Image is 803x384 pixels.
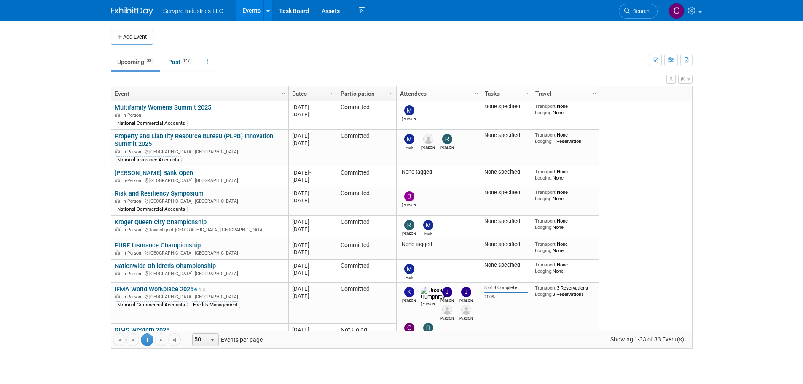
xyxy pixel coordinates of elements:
span: In-Person [122,250,144,256]
a: Column Settings [279,86,288,99]
div: None None [535,241,596,253]
a: Nationwide Children's Championship [115,262,216,270]
div: Mark Bristol [421,230,435,236]
span: Transport: [535,218,557,224]
img: Chris Chassagneux [404,323,414,333]
span: In-Person [122,227,144,233]
a: Kroger Queen City Championship [115,218,207,226]
span: - [309,104,311,110]
td: Committed [337,283,396,324]
img: In-Person Event [115,227,120,231]
img: Chris Chassagneux [669,3,685,19]
span: 33 [145,58,154,64]
td: Not Going [337,324,396,352]
a: Upcoming33 [111,54,160,70]
img: Maria Robertson [404,105,414,115]
span: - [309,242,311,248]
div: None specified [484,169,528,175]
div: [GEOGRAPHIC_DATA], [GEOGRAPHIC_DATA] [115,197,285,204]
span: In-Person [122,149,144,155]
a: Column Settings [590,86,599,99]
img: In-Person Event [115,178,120,182]
span: Transport: [535,103,557,109]
span: In-Person [122,199,144,204]
span: Go to the last page [171,337,178,344]
img: In-Person Event [115,250,120,255]
span: In-Person [122,113,144,118]
div: None None [535,218,596,230]
img: Anthony Zubrick [423,134,433,144]
div: [DATE] [292,269,333,277]
a: Past147 [162,54,199,70]
span: Column Settings [524,90,530,97]
td: Committed [337,130,396,166]
a: [PERSON_NAME] Bank Open [115,169,193,177]
div: Amy Fox [440,315,454,320]
div: Township of [GEOGRAPHIC_DATA], [GEOGRAPHIC_DATA] [115,226,285,233]
span: Column Settings [591,90,598,97]
div: [DATE] [292,111,333,118]
span: - [309,169,311,176]
span: - [309,263,311,269]
img: In-Person Event [115,271,120,275]
span: Transport: [535,132,557,138]
div: None None [535,262,596,274]
a: Go to the next page [155,333,167,346]
img: In-Person Event [115,113,120,117]
div: [GEOGRAPHIC_DATA], [GEOGRAPHIC_DATA] [115,270,285,277]
div: Matt Post [459,315,473,320]
span: select [209,337,216,344]
span: Lodging: [535,224,553,230]
div: National Insurance Accounts [115,156,182,163]
div: [DATE] [292,104,333,111]
a: Property and Liability Resource Bureau (PLRB) Innovation Summit 2025 [115,132,273,148]
div: Jason Humphrey [421,301,435,306]
a: RIMS Western 2025 [115,326,169,334]
span: 1 [141,333,153,346]
span: Column Settings [473,90,480,97]
div: [GEOGRAPHIC_DATA], [GEOGRAPHIC_DATA] [115,293,285,300]
div: [GEOGRAPHIC_DATA], [GEOGRAPHIC_DATA] [115,177,285,184]
span: Events per page [181,333,271,346]
a: Tasks [485,86,526,101]
div: [DATE] [292,197,333,204]
div: National Commercial Accounts [115,206,188,212]
div: [DATE] [292,285,333,293]
a: Multifamily Women's Summit 2025 [115,104,211,111]
div: [DATE] [292,326,333,333]
img: Mark Bristol [404,264,414,274]
div: National Commercial Accounts [115,301,188,308]
span: Lodging: [535,268,553,274]
div: Jay Reynolds [440,297,454,303]
span: Go to the first page [116,337,123,344]
a: Go to the last page [168,333,181,346]
img: ExhibitDay [111,7,153,16]
span: Transport: [535,262,557,268]
div: 3 Reservations 3 Reservations [535,285,596,297]
span: Lodging: [535,291,553,297]
div: National Commercial Accounts [115,120,188,126]
div: Kevin Wofford [402,297,416,303]
td: Committed [337,187,396,216]
div: [DATE] [292,190,333,197]
div: [DATE] [292,176,333,183]
div: Rick Dubois [402,230,416,236]
div: None specified [484,103,528,110]
div: [DATE] [292,262,333,269]
img: Jay Reynolds [442,287,452,297]
a: IFMA World Workplace 2025 [115,285,206,293]
a: Attendees [400,86,475,101]
td: Committed [337,260,396,283]
span: - [309,219,311,225]
div: None None [535,189,596,201]
a: Column Settings [522,86,532,99]
img: Matt Post [461,305,471,315]
span: 147 [181,58,192,64]
img: Rick Knox [423,323,433,333]
a: Travel [535,86,594,101]
div: None tagged [400,169,478,175]
span: - [309,286,311,292]
a: Column Settings [387,86,396,99]
span: - [309,327,311,333]
img: Mark Bristol [404,134,414,144]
